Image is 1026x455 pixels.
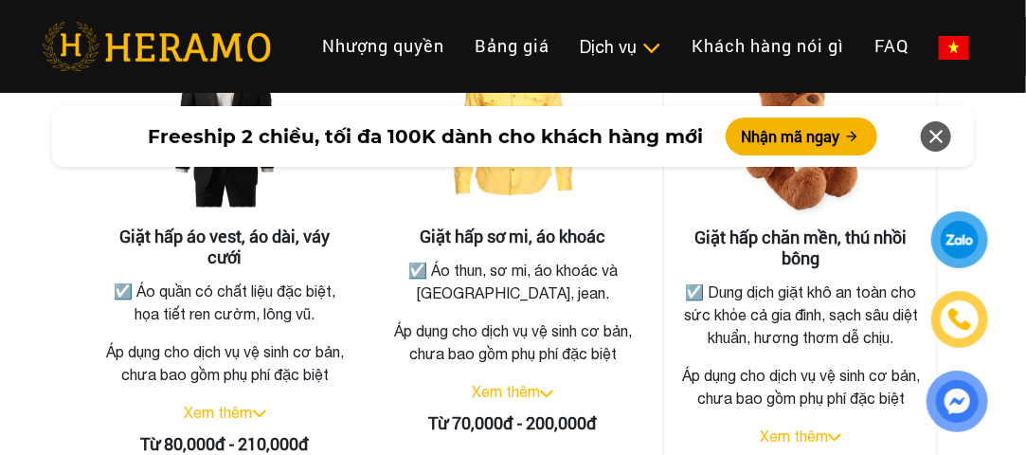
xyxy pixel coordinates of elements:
[103,340,348,386] p: Áp dụng cho dịch vụ vệ sinh cơ bản, chưa bao gồm phụ phí đặc biệt
[391,319,636,365] p: Áp dụng cho dịch vụ vệ sinh cơ bản, chưa bao gồm phụ phí đặc biệt
[391,227,636,247] h3: Giặt hấp sơ mi, áo khoác
[148,122,703,151] span: Freeship 2 chiều, tối đa 100K dành cho khách hàng mới
[103,227,348,267] h3: Giặt hấp áo vest, áo dài, váy cưới
[253,409,266,417] img: arrow_down.svg
[641,39,661,58] img: subToggleIcon
[307,26,459,66] a: Nhượng quyền
[459,26,565,66] a: Bảng giá
[683,281,918,349] p: ☑️ Dung dịch giặt khô an toàn cho sức khỏe cả gia đình, sạch sâu diệt khuẩn, hương thơm dễ chịu.
[948,309,970,331] img: phone-icon
[472,383,540,400] a: Xem thêm
[185,404,253,421] a: Xem thêm
[395,259,632,304] p: ☑️ Áo thun, sơ mi, áo khoác và [GEOGRAPHIC_DATA], jean.
[540,390,553,397] img: arrow_down.svg
[391,410,636,436] div: Từ 70,000đ - 200,000đ
[580,34,661,60] div: Dịch vụ
[107,280,344,325] p: ☑️ Áo quần có chất liệu đặc biệt, họa tiết ren cườm, lông vũ.
[939,36,969,60] img: vn-flag.png
[676,26,859,66] a: Khách hàng nói gì
[828,433,841,441] img: arrow_down.svg
[932,292,986,346] a: phone-icon
[859,26,924,66] a: FAQ
[42,22,271,71] img: heramo-logo.png
[726,118,877,155] button: Nhận mã ngay
[760,428,828,445] a: Xem thêm
[679,364,922,409] p: Áp dụng cho dịch vụ vệ sinh cơ bản, chưa bao gồm phụ phí đặc biệt
[679,227,922,268] h3: Giặt hấp chăn mền, thú nhồi bông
